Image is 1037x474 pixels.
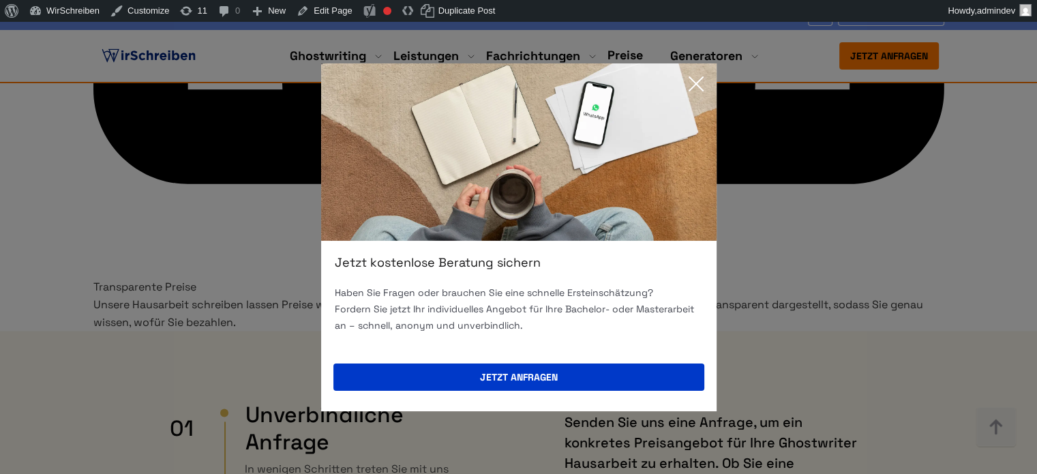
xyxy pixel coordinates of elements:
div: Focus keyphrase not set [383,7,391,15]
img: exit [321,63,717,241]
button: Jetzt anfragen [333,364,704,391]
p: Fordern Sie jetzt Ihr individuelles Angebot für Ihre Bachelor- oder Masterarbeit an – schnell, an... [335,301,703,334]
p: Haben Sie Fragen oder brauchen Sie eine schnelle Ersteinschätzung? [335,284,703,301]
span: admindev [977,5,1015,16]
div: Jetzt kostenlose Beratung sichern [321,254,717,271]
